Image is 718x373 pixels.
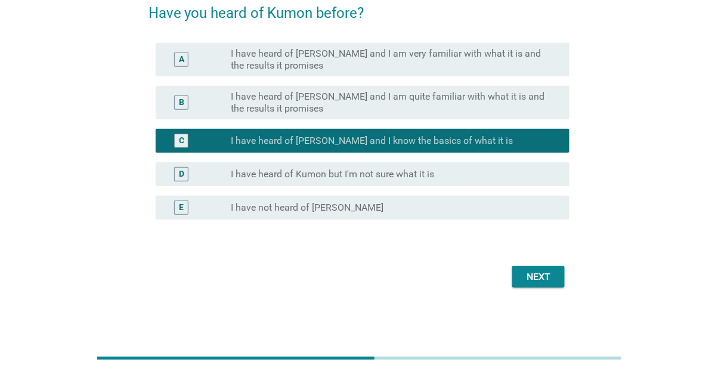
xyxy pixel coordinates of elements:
div: C [179,134,184,147]
label: I have heard of Kumon but I'm not sure what it is [231,168,434,180]
div: E [179,201,184,214]
div: Next [522,270,555,284]
label: I have heard of [PERSON_NAME] and I am very familiar with what it is and the results it promises [231,48,550,72]
div: B [179,96,184,109]
label: I have heard of [PERSON_NAME] and I am quite familiar with what it is and the results it promises [231,91,550,115]
div: D [179,168,184,180]
button: Next [512,266,565,288]
label: I have not heard of [PERSON_NAME] [231,202,383,214]
label: I have heard of [PERSON_NAME] and I know the basics of what it is [231,135,513,147]
div: A [179,53,184,66]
